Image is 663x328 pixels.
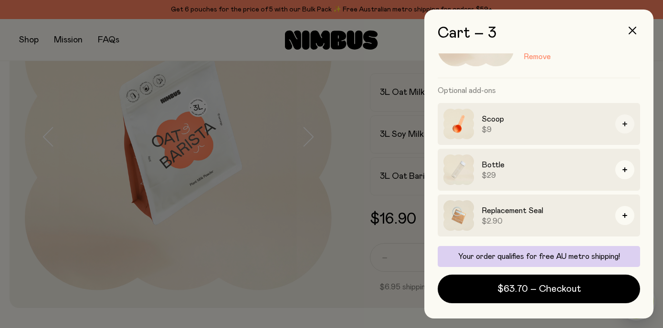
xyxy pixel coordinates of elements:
span: $2.90 [482,216,608,226]
h2: Cart – 3 [438,25,640,42]
button: Remove [524,51,551,62]
h3: Bottle [482,159,608,171]
p: Your order qualifies for free AU metro shipping! [443,252,634,261]
span: $63.70 – Checkout [497,282,581,296]
h3: Replacement Seal [482,205,608,216]
h3: Optional add-ons [438,78,640,103]
button: $63.70 – Checkout [438,275,640,303]
span: $29 [482,171,608,180]
h3: Scoop [482,113,608,125]
span: $9 [482,125,608,134]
